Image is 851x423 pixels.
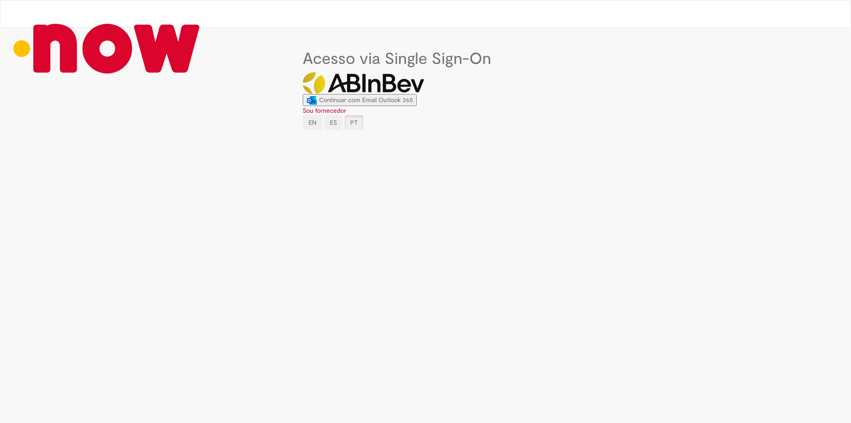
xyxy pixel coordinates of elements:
[319,96,413,104] span: Continuar com Email Outlook 365
[0,0,213,27] a: Ir para a Homepage
[303,115,322,130] button: EN
[7,9,207,87] img: ServiceNow
[344,115,363,130] button: PT
[303,50,549,68] h1: Acesso via Single Sign-On
[303,72,424,94] img: Logo ABInBev
[324,115,343,130] button: ES
[306,96,317,105] img: ícone Azure/Microsoft 360
[303,94,417,106] button: ícone Azure/Microsoft 360 Continuar com Email Outlook 365
[303,107,346,115] a: Sou fornecedor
